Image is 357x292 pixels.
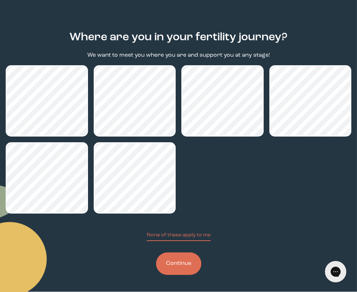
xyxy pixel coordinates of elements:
button: Continue [156,252,201,275]
iframe: Gorgias live chat messenger [321,258,350,285]
p: We want to meet you where you are and support you at any stage! [87,51,270,60]
h2: Where are you in your fertility journey? [69,29,288,46]
button: None of these apply to me [147,231,211,241]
